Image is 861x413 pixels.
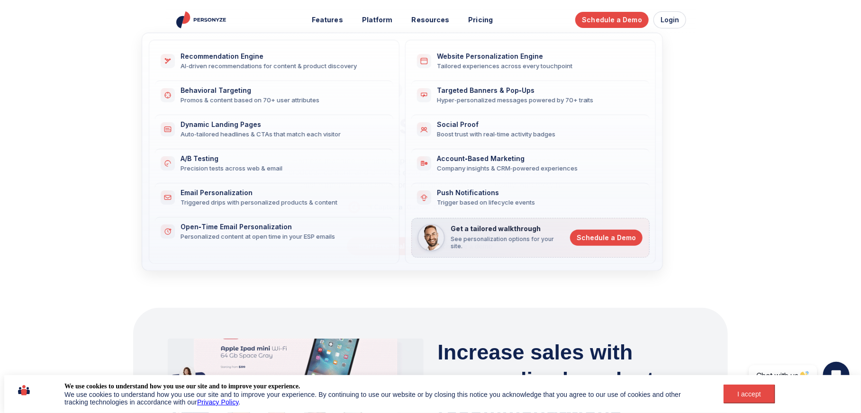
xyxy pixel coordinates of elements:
a: A/B TestingPrecision tests across web & email [155,149,393,179]
div: Account‑Based Marketing [437,155,638,163]
a: Account‑Based MarketingCompany insights & CRM‑powered experiences [411,149,650,179]
img: Personyze demo expert [418,225,444,251]
a: Dynamic Landing PagesAuto‑tailored headlines & CTAs that match each visitor [155,115,393,145]
div: Open‑Time Email Personalization [181,223,382,231]
div: Personalized content at open time in your ESP emails [181,232,382,241]
div: I accept [729,390,770,398]
a: Schedule a Demo [570,230,643,246]
a: Schedule a Demo [575,12,649,28]
a: Open‑Time Email PersonalizationPersonalized content at open time in your ESP emails [155,217,393,247]
div: Tailored experiences across every touchpoint [437,62,638,70]
div: Features menu [142,33,663,271]
button: I accept [724,385,776,404]
a: Targeted Banners & Pop‑UpsHyper‑personalized messages powered by 70+ traits [411,81,650,111]
div: Get a tailored walkthrough [451,225,563,232]
a: Platform [355,11,399,29]
div: Auto‑tailored headlines & CTAs that match each visitor [181,130,382,138]
div: Promos & content based on 70+ user attributes [181,96,382,104]
div: Behavioral Targeting [181,87,382,95]
div: Boost trust with real‑time activity badges [437,130,638,138]
div: Website Personalization Engine [437,53,638,61]
a: Recommendation EngineAI‑driven recommendations for content & product discovery [155,46,393,77]
a: Privacy Policy [197,398,239,406]
a: Behavioral TargetingPromos & content based on 70+ user attributes [155,81,393,111]
div: We use cookies to understand how you use our site and to improve your experience. [64,382,300,391]
div: AI‑driven recommendations for content & product discovery [181,62,382,70]
a: Pricing [462,11,500,29]
a: Email PersonalizationTriggered drips with personalized products & content [155,183,393,213]
nav: Main menu [305,11,499,29]
div: Triggered drips with personalized products & content [181,198,382,206]
a: Website Personalization EngineTailored experiences across every touchpoint [411,46,650,77]
div: Precision tests across web & email [181,164,382,172]
div: Dynamic Landing Pages [181,121,382,129]
div: Hyper‑personalized messages powered by 70+ traits [437,96,638,104]
img: icon [18,382,30,398]
div: A/B Testing [181,155,382,163]
a: Social ProofBoost trust with real‑time activity badges [411,115,650,145]
header: Personyze site header [165,5,696,36]
div: Social Proof [437,121,638,129]
div: Trigger based on lifecycle events [437,198,638,206]
div: Company insights & CRM‑powered experiences [437,164,638,172]
a: Login [653,11,687,28]
div: We use cookies to understand how you use our site and to improve your experience. By continuing t... [64,391,698,406]
img: Personyze [175,11,229,28]
a: Push NotificationsTrigger based on lifecycle events [411,183,650,213]
button: Features [305,11,350,29]
div: Email Personalization [181,189,382,197]
div: Targeted Banners & Pop‑Ups [437,87,638,95]
a: Personyze home [175,11,229,28]
button: Resources [405,11,456,29]
div: Recommendation Engine [181,53,382,61]
div: See personalization options for your site. [451,235,563,250]
div: Push Notifications [437,189,638,197]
